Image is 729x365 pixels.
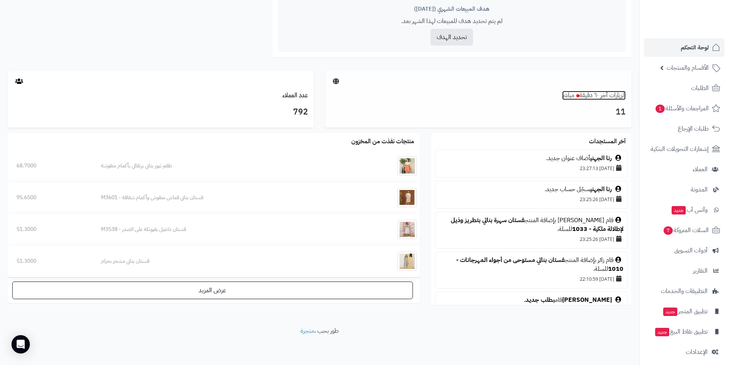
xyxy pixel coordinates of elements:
span: وآتس آب [671,205,708,215]
img: logo-2.png [677,21,722,37]
a: التطبيقات والخدمات [644,282,724,300]
span: إشعارات التحويلات البنكية [651,144,709,154]
div: فستان بناتي قماش منقوش وأكمام شفافة - M3601 [101,194,354,201]
span: طلبات الإرجاع [678,123,709,134]
a: وآتس آبجديد [644,201,724,219]
a: عرض المزيد [12,282,413,299]
a: رنا الجهني [590,154,612,163]
a: الطلبات [644,79,724,97]
span: جديد [672,206,686,214]
div: [DATE] 21:36:39 [439,304,623,315]
a: بطلب جديد [525,295,555,304]
div: قام زائر بإضافة المنتج للسلة. [439,256,623,273]
small: مباشر [562,91,574,100]
div: هدف المبيعات الشهري ([DATE]) [284,5,620,13]
div: Open Intercom Messenger [11,335,30,354]
img: فستان بناتي قماش منقوش وأكمام شفافة - M3601 [398,188,417,207]
span: الطلبات [691,83,709,93]
a: الزيارات آخر ٦٠ دقيقةمباشر [562,91,626,100]
span: 7 [664,226,673,235]
span: الأقسام والمنتجات [667,62,709,73]
a: [PERSON_NAME] [562,295,612,304]
a: أدوات التسويق [644,241,724,260]
a: فستان سهرة بناتي بتطريز وذيل لإطلالة ملكية - 1033 [451,216,623,234]
span: المدونة [691,184,708,195]
div: 51.3000 [16,257,83,265]
a: تطبيق المتجرجديد [644,302,724,321]
a: عدد العملاء [282,91,308,100]
a: المدونة [644,180,724,199]
span: لوحة التحكم [681,42,709,53]
span: جديد [655,328,669,336]
a: المراجعات والأسئلة1 [644,99,724,118]
div: [DATE] 23:25:26 [439,194,623,205]
span: السلات المتروكة [663,225,709,236]
div: فستان دانتيل بفيونكة على الصدر - M3538 [101,226,354,233]
a: لوحة التحكم [644,38,724,57]
img: فستان بناتي مشجر بحزام [398,252,417,271]
a: السلات المتروكة7 [644,221,724,239]
p: لم يتم تحديد هدف للمبيعات لهذا الشهر بعد. [284,17,620,26]
div: فستان بناتي مشجر بحزام [101,257,354,265]
h3: منتجات نفذت من المخزون [351,138,414,145]
div: 51.3000 [16,226,83,233]
div: [DATE] 23:25:26 [439,234,623,244]
div: طقم تيور بناتي برتقالي بأكمام منقوشة [101,162,354,170]
a: تطبيق نقاط البيعجديد [644,322,724,341]
span: تطبيق نقاط البيع [654,326,708,337]
span: 1 [656,105,665,113]
span: المراجعات والأسئلة [655,103,709,114]
span: جديد [663,308,677,316]
img: فستان دانتيل بفيونكة على الصدر - M3538 [398,220,417,239]
span: تطبيق المتجر [662,306,708,317]
div: أضاف عنوان جديد. [439,154,623,163]
div: 68.7000 [16,162,83,170]
img: طقم تيور بناتي برتقالي بأكمام منقوشة [398,156,417,175]
span: الإعدادات [686,347,708,357]
span: التقارير [693,265,708,276]
div: [DATE] 23:27:13 [439,163,623,173]
div: قام . [439,296,623,304]
div: 95.6500 [16,194,83,201]
span: أدوات التسويق [674,245,708,256]
h3: 11 [331,106,626,119]
a: إشعارات التحويلات البنكية [644,140,724,158]
h3: 792 [13,106,308,119]
a: رنا الجهني [590,185,612,194]
div: [DATE] 22:10:59 [439,273,623,284]
div: سجّل حساب جديد. [439,185,623,194]
a: طلبات الإرجاع [644,119,724,138]
a: فستان بناتي مستوحى من أجواء المهرجانات - 1010 [456,255,623,273]
a: الإعدادات [644,343,724,361]
a: العملاء [644,160,724,178]
div: قام [PERSON_NAME] بإضافة المنتج للسلة. [439,216,623,234]
span: العملاء [693,164,708,175]
a: التقارير [644,262,724,280]
span: التطبيقات والخدمات [661,286,708,296]
a: متجرة [300,326,314,336]
button: تحديد الهدف [431,29,473,46]
h3: آخر المستجدات [589,138,626,145]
